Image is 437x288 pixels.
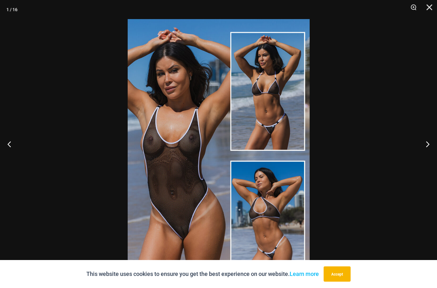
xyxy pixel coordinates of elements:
a: Learn more [290,271,319,277]
p: This website uses cookies to ensure you get the best experience on our website. [86,269,319,279]
button: Accept [324,266,351,282]
div: 1 / 16 [6,5,17,14]
button: Next [413,128,437,160]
